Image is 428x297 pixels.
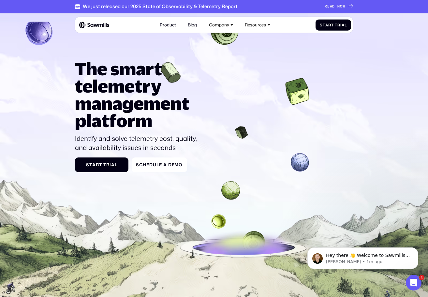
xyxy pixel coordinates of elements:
span: r [337,23,340,27]
span: c [139,162,143,168]
h1: The smart telemetry management platform [75,60,199,129]
span: a [163,162,167,168]
span: a [92,162,96,168]
span: t [331,23,334,27]
span: e [146,162,149,168]
span: u [153,162,156,168]
span: e [159,162,162,168]
span: R [325,4,327,9]
div: Company [206,19,236,31]
div: Resources [245,22,266,28]
p: Message from Winston, sent 1m ago [28,25,112,31]
span: r [328,23,331,27]
span: l [156,162,159,168]
span: D [332,4,335,9]
span: E [327,4,330,9]
span: S [136,162,139,168]
span: r [96,162,99,168]
span: S [320,23,323,27]
span: o [179,162,183,168]
a: READNOW [325,4,353,9]
span: a [342,23,345,27]
a: ScheduleaDemo [132,157,187,172]
span: m [174,162,179,168]
a: Product [157,19,180,31]
span: S [86,162,89,168]
span: N [337,4,340,9]
span: T [103,162,106,168]
span: t [323,23,325,27]
iframe: Intercom live chat [406,275,421,290]
a: Blog [185,19,200,31]
span: i [340,23,342,27]
span: h [143,162,146,168]
span: O [340,4,343,9]
span: D [168,162,172,168]
div: Company [209,22,229,28]
span: A [330,4,332,9]
span: l [345,23,347,27]
span: i [110,162,111,168]
span: r [106,162,110,168]
span: t [89,162,92,168]
span: a [111,162,115,168]
span: Hey there 👋 Welcome to Sawmills. The smart telemetry management platform that solves cost, qualit... [28,19,112,56]
span: l [115,162,117,168]
div: We just released our 2025 State of Observability & Telemetry Report [83,4,238,9]
iframe: Intercom notifications message [298,234,428,279]
span: d [149,162,153,168]
span: 1 [419,275,424,280]
a: StartTrial [75,157,128,172]
span: e [172,162,175,168]
span: a [325,23,328,27]
a: StartTrial [316,20,351,30]
span: t [99,162,102,168]
span: T [335,23,337,27]
p: Identify and solve telemetry cost, quality, and availability issues in seconds [75,134,199,152]
span: W [343,4,345,9]
div: Resources [242,19,273,31]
